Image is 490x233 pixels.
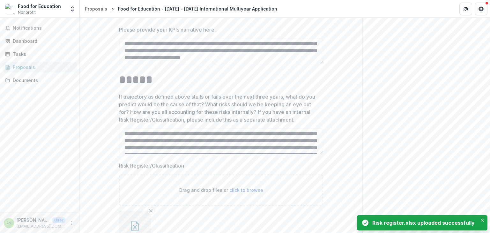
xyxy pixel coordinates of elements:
div: Risk register.xlsx uploaded successfully [372,219,475,227]
button: Close [479,216,486,224]
button: Open entity switcher [68,3,77,15]
p: Please provide your KPIs narrative here. [119,26,216,34]
span: Nonprofit [18,10,36,15]
img: Food for Education [5,4,15,14]
button: Partners [459,3,472,15]
div: Proposals [13,64,72,71]
div: Notifications-bottom-right [354,213,490,233]
div: Tasks [13,51,72,57]
p: [EMAIL_ADDRESS][DOMAIN_NAME] [17,223,65,229]
a: Documents [3,75,77,86]
div: Dashboard [13,38,72,44]
p: Drag and drop files or [179,187,263,193]
div: Food for Education - [DATE] - [DATE] International Multiyear Application [118,5,277,12]
p: If trajectory as defined above stalls or fails over the next three years, what do you predict wou... [119,93,319,124]
p: User [52,217,65,223]
div: Documents [13,77,72,84]
div: Proposals [85,5,107,12]
nav: breadcrumb [82,4,280,13]
div: Food for Education [18,3,61,10]
p: [PERSON_NAME] <[PERSON_NAME][EMAIL_ADDRESS][DOMAIN_NAME]> [17,217,50,223]
button: Notifications [3,23,77,33]
span: Notifications [13,26,74,31]
button: Remove File [147,207,155,214]
span: click to browse [229,187,263,193]
a: Proposals [82,4,110,13]
p: Risk Register/Classification [119,162,184,169]
div: Liviya David <liviya@food4education.org> [7,221,11,225]
a: Dashboard [3,36,77,46]
button: Get Help [475,3,487,15]
a: Tasks [3,49,77,59]
a: Proposals [3,62,77,72]
button: More [68,219,76,227]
